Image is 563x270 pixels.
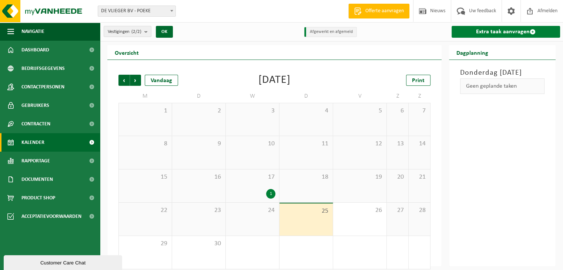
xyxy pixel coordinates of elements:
[107,45,146,60] h2: Overzicht
[412,206,426,215] span: 28
[21,96,49,115] span: Gebruikers
[156,26,173,38] button: OK
[176,240,222,248] span: 30
[391,107,405,115] span: 6
[21,59,65,78] span: Bedrijfsgegevens
[226,90,279,103] td: W
[412,107,426,115] span: 7
[108,26,141,37] span: Vestigingen
[176,107,222,115] span: 2
[21,189,55,207] span: Product Shop
[258,75,291,86] div: [DATE]
[283,173,329,181] span: 18
[391,206,405,215] span: 27
[123,140,168,148] span: 8
[337,140,383,148] span: 12
[406,75,430,86] a: Print
[130,75,141,86] span: Volgende
[304,27,357,37] li: Afgewerkt en afgemeld
[452,26,560,38] a: Extra taak aanvragen
[266,189,275,199] div: 1
[460,67,544,78] h3: Donderdag [DATE]
[337,173,383,181] span: 19
[229,140,275,148] span: 10
[337,107,383,115] span: 5
[283,140,329,148] span: 11
[21,41,49,59] span: Dashboard
[363,7,406,15] span: Offerte aanvragen
[21,170,53,189] span: Documenten
[104,26,151,37] button: Vestigingen(2/2)
[283,107,329,115] span: 4
[387,90,409,103] td: Z
[131,29,141,34] count: (2/2)
[412,173,426,181] span: 21
[21,207,81,226] span: Acceptatievoorwaarden
[229,173,275,181] span: 17
[229,107,275,115] span: 3
[333,90,387,103] td: V
[98,6,175,16] span: DE VLIEGER BV - POEKE
[123,206,168,215] span: 22
[21,22,44,41] span: Navigatie
[123,240,168,248] span: 29
[449,45,496,60] h2: Dagplanning
[98,6,176,17] span: DE VLIEGER BV - POEKE
[172,90,226,103] td: D
[283,207,329,215] span: 25
[412,78,425,84] span: Print
[4,254,124,270] iframe: chat widget
[348,4,409,18] a: Offerte aanvragen
[21,115,50,133] span: Contracten
[391,140,405,148] span: 13
[21,133,44,152] span: Kalender
[412,140,426,148] span: 14
[176,140,222,148] span: 9
[123,107,168,115] span: 1
[409,90,430,103] td: Z
[229,206,275,215] span: 24
[391,173,405,181] span: 20
[337,206,383,215] span: 26
[145,75,178,86] div: Vandaag
[118,75,130,86] span: Vorige
[123,173,168,181] span: 15
[118,90,172,103] td: M
[21,78,64,96] span: Contactpersonen
[21,152,50,170] span: Rapportage
[279,90,333,103] td: D
[460,78,544,94] div: Geen geplande taken
[176,206,222,215] span: 23
[176,173,222,181] span: 16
